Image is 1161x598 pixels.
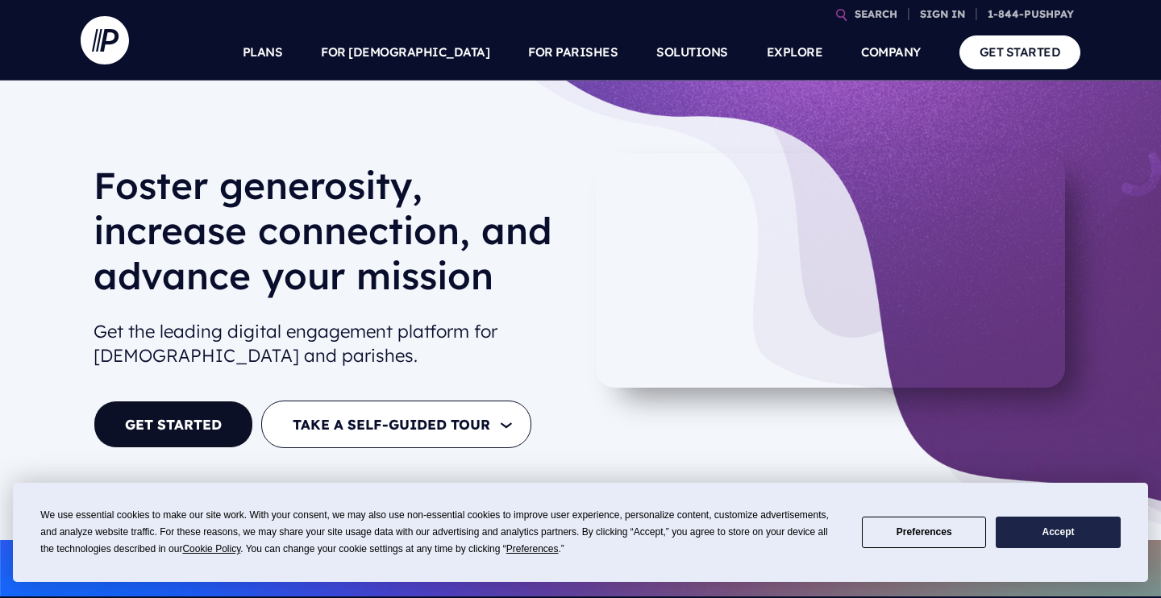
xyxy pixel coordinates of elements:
button: Accept [996,517,1120,548]
button: TAKE A SELF-GUIDED TOUR [261,401,531,448]
a: COMPANY [861,24,921,81]
span: Cookie Policy [182,543,240,554]
a: EXPLORE [767,24,823,81]
a: FOR [DEMOGRAPHIC_DATA] [321,24,489,81]
span: Preferences [506,543,559,554]
button: Preferences [862,517,986,548]
a: GET STARTED [94,401,253,448]
a: SOLUTIONS [656,24,728,81]
a: PLANS [243,24,283,81]
div: We use essential cookies to make our site work. With your consent, we may also use non-essential ... [40,507,843,558]
div: Cookie Consent Prompt [13,483,1148,582]
a: GET STARTED [959,35,1081,69]
a: FOR PARISHES [528,24,618,81]
h2: Get the leading digital engagement platform for [DEMOGRAPHIC_DATA] and parishes. [94,313,568,376]
h1: Foster generosity, increase connection, and advance your mission [94,163,568,311]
